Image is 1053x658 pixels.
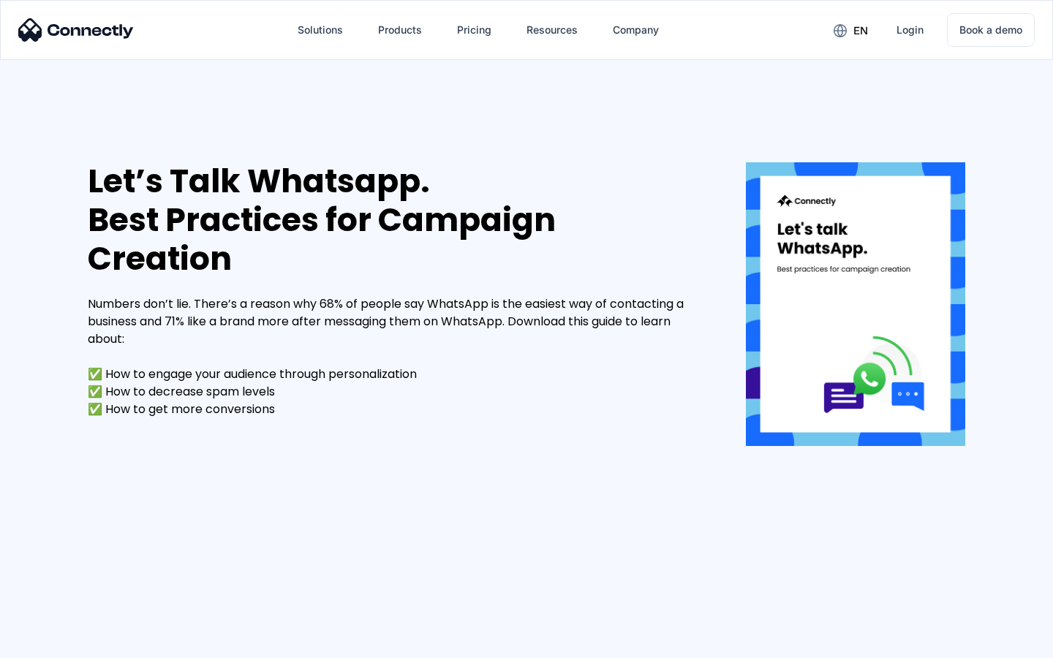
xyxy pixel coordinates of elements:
div: en [853,20,868,41]
a: Book a demo [947,13,1035,47]
div: Resources [515,12,589,48]
a: Pricing [445,12,503,48]
div: en [822,19,879,41]
aside: Language selected: English [15,632,88,653]
div: Company [613,20,659,40]
div: Let’s Talk Whatsapp. Best Practices for Campaign Creation [88,162,702,278]
ul: Language list [29,632,88,653]
img: Connectly Logo [18,18,134,42]
div: Resources [526,20,578,40]
div: Login [897,20,924,40]
div: Solutions [286,12,355,48]
div: Company [601,12,671,48]
div: Products [366,12,434,48]
a: Login [885,12,935,48]
div: Products [378,20,422,40]
div: Numbers don’t lie. There’s a reason why 68% of people say WhatsApp is the easiest way of contacti... [88,295,702,418]
div: Pricing [457,20,491,40]
div: Solutions [298,20,343,40]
